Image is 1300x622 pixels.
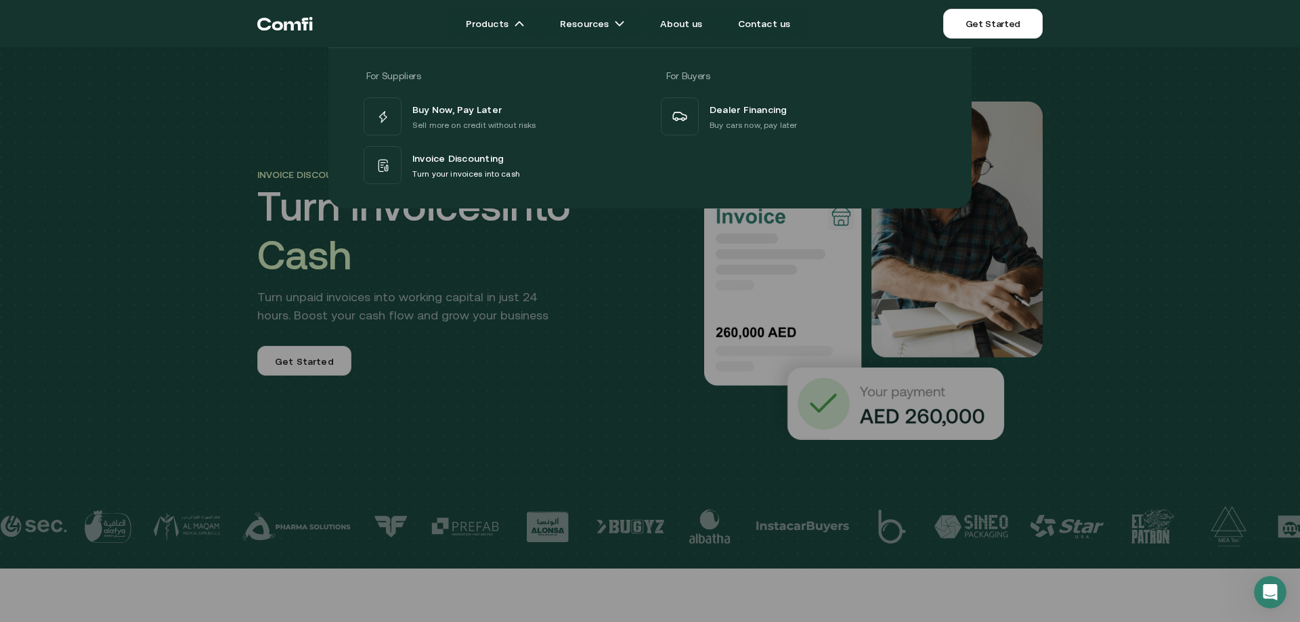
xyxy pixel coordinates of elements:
a: Resourcesarrow icons [544,10,641,37]
iframe: Intercom live chat [1254,576,1286,608]
p: Buy cars now, pay later [710,118,797,132]
a: Return to the top of the Comfi home page [257,3,313,44]
p: Sell more on credit without risks [412,118,536,132]
span: Buy Now, Pay Later [412,101,502,118]
a: Get Started [943,9,1043,39]
span: For Suppliers [366,70,420,81]
img: arrow icons [614,18,625,29]
span: Dealer Financing [710,101,787,118]
a: Dealer FinancingBuy cars now, pay later [658,95,939,138]
a: Invoice DiscountingTurn your invoices into cash [361,143,642,187]
a: Productsarrow icons [450,10,541,37]
p: Turn your invoices into cash [412,167,520,181]
span: For Buyers [666,70,710,81]
a: Buy Now, Pay LaterSell more on credit without risks [361,95,642,138]
img: arrow icons [514,18,525,29]
span: Invoice Discounting [412,150,504,167]
a: About us [644,10,718,37]
a: Contact us [722,10,807,37]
